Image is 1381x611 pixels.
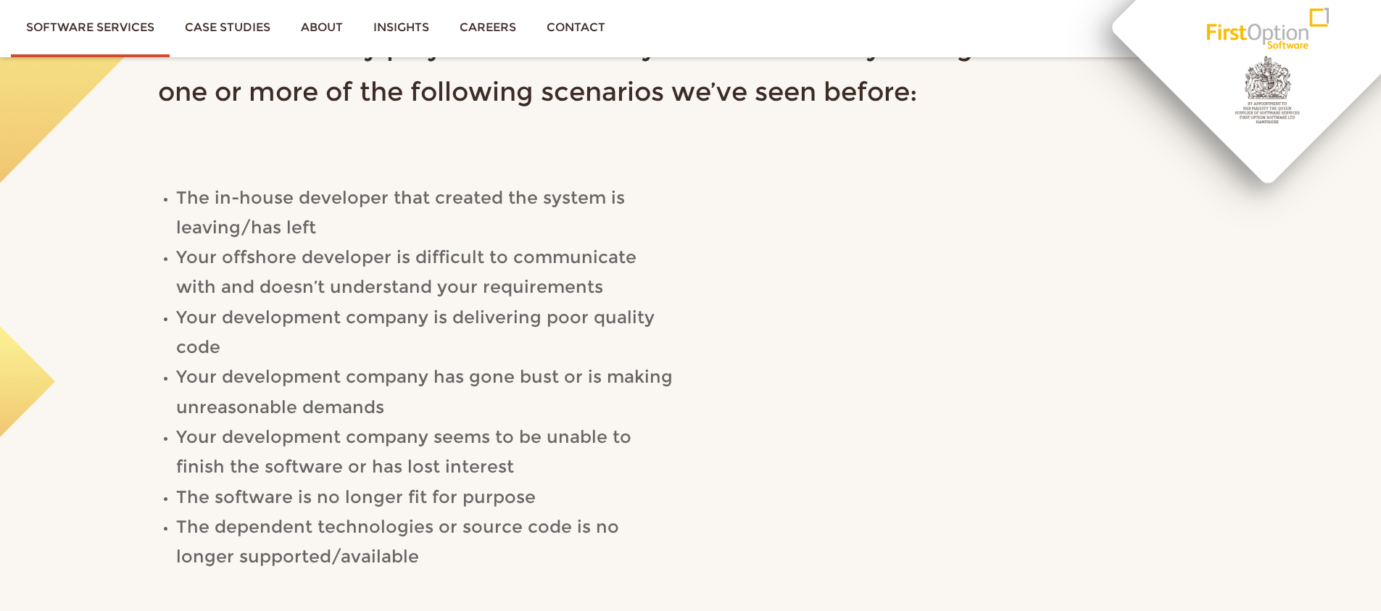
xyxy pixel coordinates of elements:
[176,486,536,507] span: The software is no longer fit for purpose
[176,246,636,297] span: Your offshore developer is difficult to communicate with and doesn’t understand your requirements
[176,307,655,357] span: Your development company is delivering poor quality code
[176,187,625,238] span: The in-house developer that created the system is leaving/has left
[176,516,619,567] span: The dependent technologies or source code is no longer supported/available
[176,366,673,417] span: Your development company has gone bust or is making unreasonable demands
[176,426,631,477] span: Your development company seems to be unable to finish the software or has lost interest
